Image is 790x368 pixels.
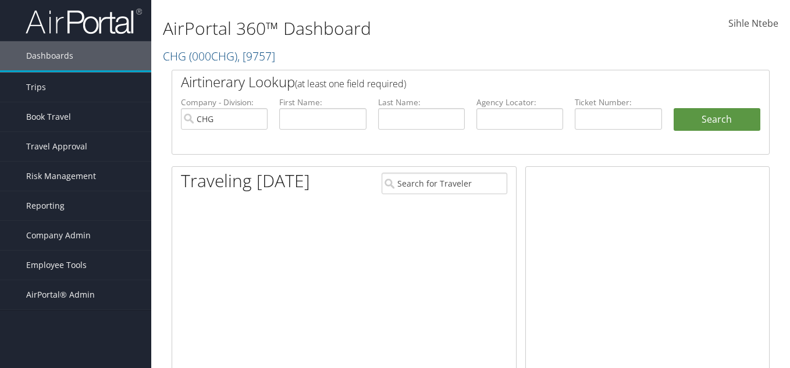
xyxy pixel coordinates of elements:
h1: Traveling [DATE] [181,169,310,193]
span: Sihle Ntebe [728,17,778,30]
h2: Airtinerary Lookup [181,72,711,92]
label: First Name: [279,97,366,108]
a: Sihle Ntebe [728,6,778,42]
label: Company - Division: [181,97,268,108]
span: Risk Management [26,162,96,191]
img: airportal-logo.png [26,8,142,35]
span: Trips [26,73,46,102]
label: Last Name: [378,97,465,108]
span: Book Travel [26,102,71,131]
span: , [ 9757 ] [237,48,275,64]
span: Travel Approval [26,132,87,161]
label: Agency Locator: [476,97,563,108]
span: Dashboards [26,41,73,70]
span: Company Admin [26,221,91,250]
button: Search [674,108,760,131]
span: AirPortal® Admin [26,280,95,309]
span: Reporting [26,191,65,220]
input: Search for Traveler [382,173,507,194]
span: Employee Tools [26,251,87,280]
h1: AirPortal 360™ Dashboard [163,16,573,41]
label: Ticket Number: [575,97,661,108]
a: CHG [163,48,275,64]
span: (at least one field required) [295,77,406,90]
span: ( 000CHG ) [189,48,237,64]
